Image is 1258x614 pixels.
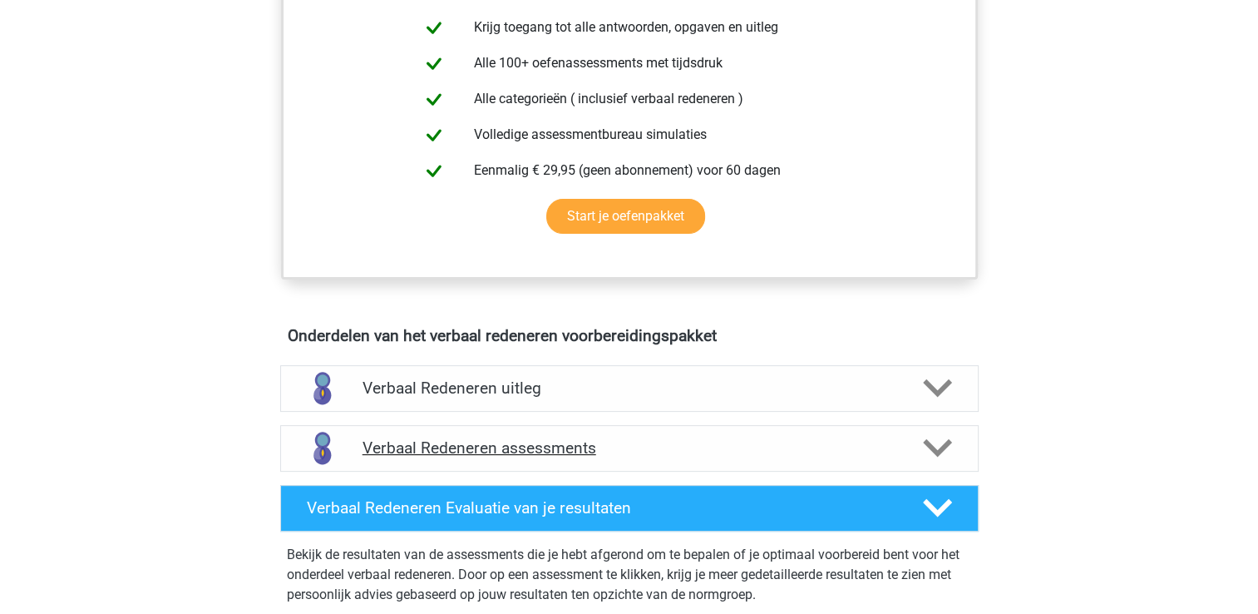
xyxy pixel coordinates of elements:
[307,498,896,517] h4: Verbaal Redeneren Evaluatie van je resultaten
[301,427,343,469] img: verbaal redeneren assessments
[546,199,705,234] a: Start je oefenpakket
[301,367,343,409] img: verbaal redeneren uitleg
[363,379,896,398] h4: Verbaal Redeneren uitleg
[287,545,972,605] p: Bekijk de resultaten van de assessments die je hebt afgerond om te bepalen of je optimaal voorber...
[363,438,896,458] h4: Verbaal Redeneren assessments
[274,485,985,532] a: Verbaal Redeneren Evaluatie van je resultaten
[274,365,985,412] a: uitleg Verbaal Redeneren uitleg
[288,326,971,345] h4: Onderdelen van het verbaal redeneren voorbereidingspakket
[274,425,985,472] a: assessments Verbaal Redeneren assessments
